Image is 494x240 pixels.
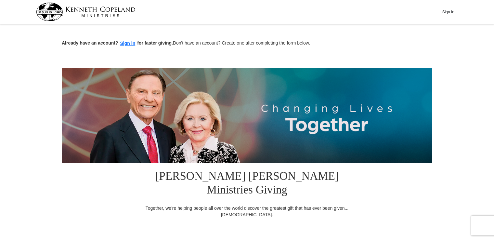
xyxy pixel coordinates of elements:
div: Together, we're helping people all over the world discover the greatest gift that has ever been g... [141,205,353,218]
button: Sign In [438,7,458,17]
h1: [PERSON_NAME] [PERSON_NAME] Ministries Giving [141,163,353,205]
button: Sign in [118,40,137,47]
p: Don't have an account? Create one after completing the form below. [62,40,432,47]
img: kcm-header-logo.svg [36,3,136,21]
strong: Already have an account? for faster giving. [62,40,173,46]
